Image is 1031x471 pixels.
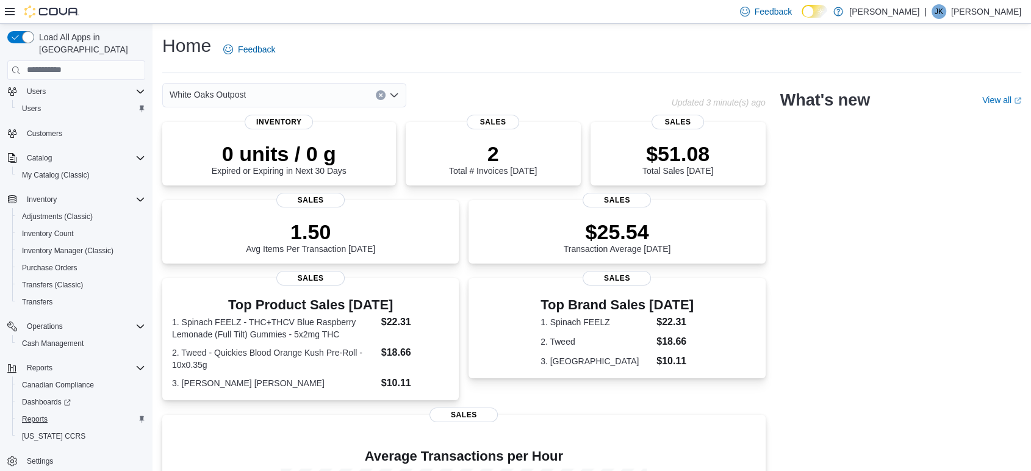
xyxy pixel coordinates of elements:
[12,242,150,259] button: Inventory Manager (Classic)
[17,378,99,392] a: Canadian Compliance
[27,322,63,331] span: Operations
[932,4,946,19] div: Justin Keen
[22,170,90,180] span: My Catalog (Classic)
[22,414,48,424] span: Reports
[22,126,145,141] span: Customers
[2,191,150,208] button: Inventory
[17,261,82,275] a: Purchase Orders
[982,95,1021,105] a: View allExternal link
[17,168,95,182] a: My Catalog (Classic)
[17,336,88,351] a: Cash Management
[22,297,52,307] span: Transfers
[22,453,145,469] span: Settings
[172,377,376,389] dt: 3. [PERSON_NAME] [PERSON_NAME]
[22,361,57,375] button: Reports
[541,316,652,328] dt: 1. Spinach FEELZ
[17,168,145,182] span: My Catalog (Classic)
[17,101,145,116] span: Users
[172,449,756,464] h4: Average Transactions per Hour
[17,336,145,351] span: Cash Management
[541,298,694,312] h3: Top Brand Sales [DATE]
[12,167,150,184] button: My Catalog (Classic)
[17,429,90,444] a: [US_STATE] CCRS
[212,142,347,176] div: Expired or Expiring in Next 30 Days
[276,271,345,286] span: Sales
[22,104,41,113] span: Users
[12,376,150,394] button: Canadian Compliance
[17,226,79,241] a: Inventory Count
[381,315,450,329] dd: $22.31
[2,124,150,142] button: Customers
[583,193,651,207] span: Sales
[381,376,450,390] dd: $10.11
[1014,97,1021,104] svg: External link
[24,5,79,18] img: Cova
[22,126,67,141] a: Customers
[17,261,145,275] span: Purchase Orders
[22,212,93,221] span: Adjustments (Classic)
[17,378,145,392] span: Canadian Compliance
[246,220,375,254] div: Avg Items Per Transaction [DATE]
[17,412,52,426] a: Reports
[467,115,519,129] span: Sales
[652,115,704,129] span: Sales
[276,193,345,207] span: Sales
[17,429,145,444] span: Washington CCRS
[17,101,46,116] a: Users
[642,142,713,176] div: Total Sales [DATE]
[541,355,652,367] dt: 3. [GEOGRAPHIC_DATA]
[951,4,1021,19] p: [PERSON_NAME]
[564,220,671,254] div: Transaction Average [DATE]
[22,151,57,165] button: Catalog
[238,43,275,56] span: Feedback
[22,84,145,99] span: Users
[22,229,74,239] span: Inventory Count
[12,276,150,293] button: Transfers (Classic)
[849,4,919,19] p: [PERSON_NAME]
[162,34,211,58] h1: Home
[22,431,85,441] span: [US_STATE] CCRS
[12,411,150,428] button: Reports
[212,142,347,166] p: 0 units / 0 g
[172,316,376,340] dt: 1. Spinach FEELZ - THC+THCV Blue Raspberry Lemonade (Full Tilt) Gummies - 5x2mg THC
[22,319,145,334] span: Operations
[17,295,57,309] a: Transfers
[12,335,150,352] button: Cash Management
[27,195,57,204] span: Inventory
[2,452,150,470] button: Settings
[780,90,870,110] h2: What's new
[170,87,246,102] span: White Oaks Outpost
[656,354,694,369] dd: $10.11
[2,83,150,100] button: Users
[924,4,927,19] p: |
[27,153,52,163] span: Catalog
[12,428,150,445] button: [US_STATE] CCRS
[17,278,145,292] span: Transfers (Classic)
[17,209,145,224] span: Adjustments (Classic)
[381,345,450,360] dd: $18.66
[17,226,145,241] span: Inventory Count
[22,192,62,207] button: Inventory
[27,363,52,373] span: Reports
[22,361,145,375] span: Reports
[27,129,62,138] span: Customers
[935,4,943,19] span: JK
[17,395,76,409] a: Dashboards
[2,318,150,335] button: Operations
[12,225,150,242] button: Inventory Count
[172,347,376,371] dt: 2. Tweed - Quickies Blood Orange Kush Pre-Roll - 10x0.35g
[12,293,150,311] button: Transfers
[583,271,651,286] span: Sales
[389,90,399,100] button: Open list of options
[449,142,537,176] div: Total # Invoices [DATE]
[22,246,113,256] span: Inventory Manager (Classic)
[802,5,827,18] input: Dark Mode
[429,408,498,422] span: Sales
[17,278,88,292] a: Transfers (Classic)
[12,208,150,225] button: Adjustments (Classic)
[22,151,145,165] span: Catalog
[22,454,58,469] a: Settings
[2,359,150,376] button: Reports
[12,100,150,117] button: Users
